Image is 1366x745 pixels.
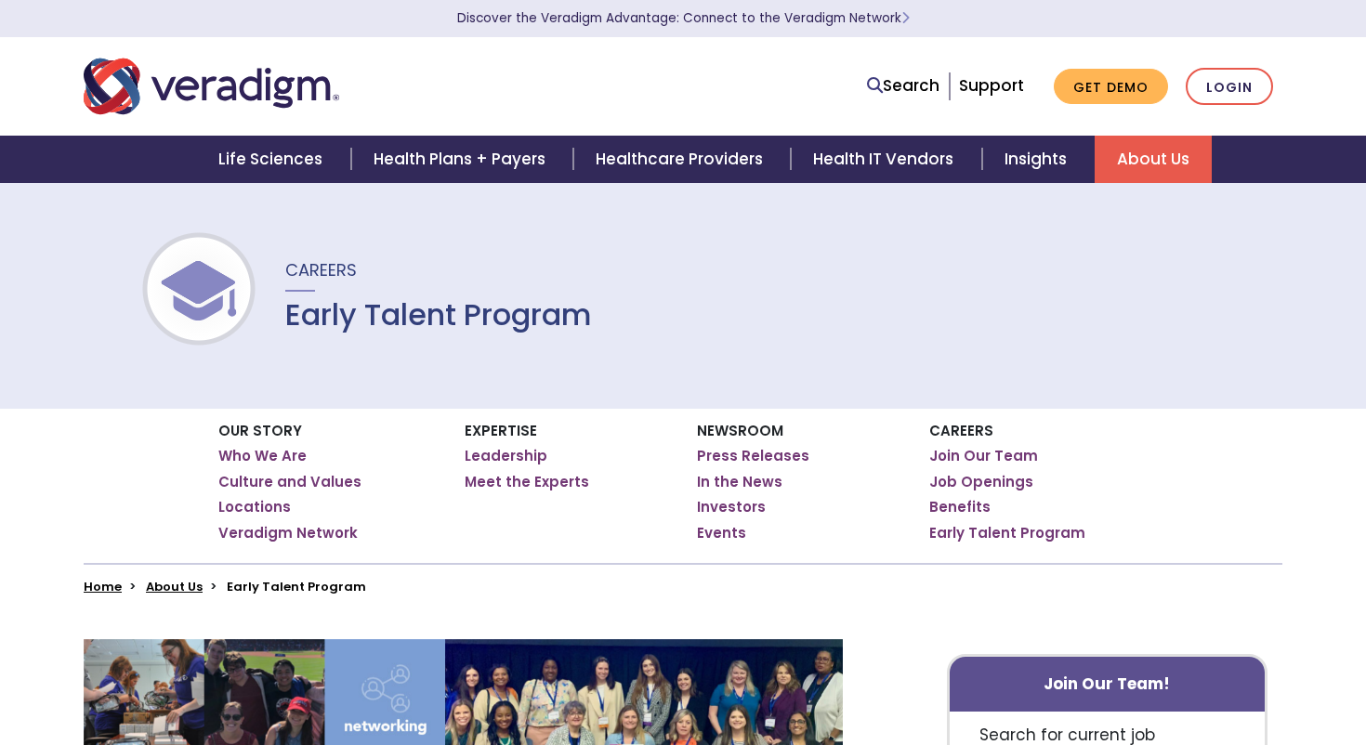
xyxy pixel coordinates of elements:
a: Veradigm Network [218,524,358,542]
a: Investors [697,498,766,516]
a: Login [1186,68,1273,106]
a: Home [84,578,122,595]
a: Job Openings [929,473,1033,491]
p: Newsroom [697,423,901,439]
a: Get Demo [1054,69,1168,105]
a: Life Sciences [196,136,350,183]
a: Health Plans + Payers [351,136,573,183]
a: Events [697,524,746,542]
a: Leadership [465,447,547,465]
span: Learn More [901,9,910,27]
img: Veradigm logo [84,56,339,117]
a: Join Our Team [929,447,1038,465]
a: Benefits [929,498,991,516]
a: Support [959,74,1024,97]
a: Meet the Experts [465,473,589,491]
p: Expertise [465,423,669,439]
h1: Early Talent Program [285,297,592,333]
a: About Us [146,578,203,595]
a: Who We Are [218,447,307,465]
a: Discover the Veradigm Advantage: Connect to the Veradigm NetworkLearn More [457,9,910,27]
a: Search [867,73,939,98]
a: Health IT Vendors [791,136,981,183]
a: Locations [218,498,291,516]
a: Press Releases [697,447,809,465]
p: Careers [929,423,1148,439]
strong: Join Our Team! [1044,673,1170,695]
a: In the News [697,473,782,491]
a: Insights [982,136,1095,183]
a: Culture and Values [218,473,361,491]
span: Careers [285,258,357,281]
a: Healthcare Providers [573,136,791,183]
a: About Us [1095,136,1212,183]
a: Early Talent Program [929,524,1085,542]
p: Our Story [218,423,437,439]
